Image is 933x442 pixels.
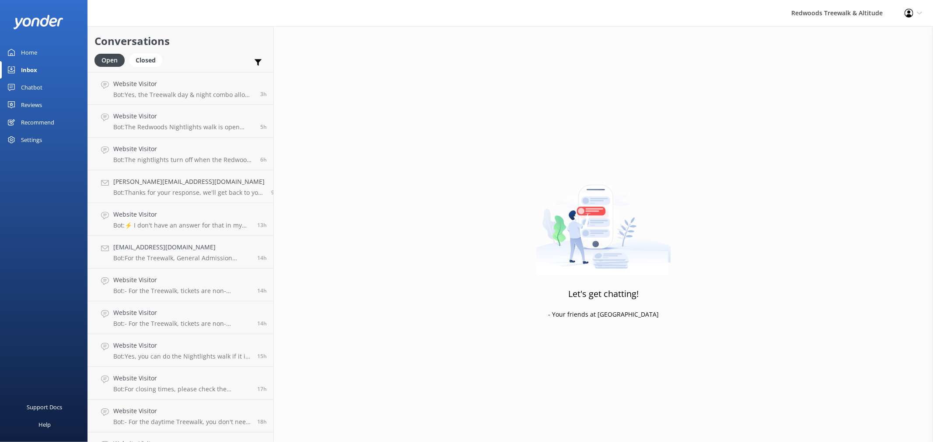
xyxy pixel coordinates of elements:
a: Website VisitorBot:- For the daytime Treewalk, you don't need to book in advance as it is General... [88,400,273,432]
p: Bot: The nightlights turn off when the Redwoods Nightlights closes. For specific closing times, p... [113,156,254,164]
div: Chatbot [21,79,42,96]
div: Help [38,416,51,433]
p: Bot: The Redwoods Nightlights walk is open daily, and the nightlights turn off when we close. For... [113,123,254,131]
p: Bot: For closing times, please check the website FAQs at [URL][DOMAIN_NAME]. [113,385,251,393]
a: Website VisitorBot:- For the Treewalk, tickets are non-refundable and non-transferable. However, ... [88,301,273,334]
div: Closed [129,54,162,67]
span: Oct 13 2025 06:25am (UTC +13:00) Pacific/Auckland [260,156,267,163]
h4: Website Visitor [113,373,251,383]
div: Recommend [21,114,54,131]
a: Website VisitorBot:For closing times, please check the website FAQs at [URL][DOMAIN_NAME].17h [88,367,273,400]
img: yonder-white-logo.png [13,15,63,29]
div: Reviews [21,96,42,114]
span: Oct 13 2025 03:32am (UTC +13:00) Pacific/Auckland [271,189,278,196]
img: artwork of a man stealing a conversation from at giant smartphone [536,166,671,276]
p: Bot: For the Treewalk, General Admission tickets are always available online and onsite. For nigh... [113,254,251,262]
h4: Website Visitor [113,111,254,121]
p: Bot: - For the Treewalk, tickets are non-refundable and non-transferable. However, tickets and pa... [113,287,251,295]
h4: [PERSON_NAME][EMAIL_ADDRESS][DOMAIN_NAME] [113,177,265,186]
h4: Website Visitor [113,275,251,285]
span: Oct 12 2025 10:25pm (UTC +13:00) Pacific/Auckland [257,287,267,294]
div: Open [94,54,125,67]
a: Closed [129,55,167,65]
a: Website VisitorBot:Yes, the Treewalk day & night combo allows for one entry during daylight hours... [88,72,273,105]
h3: Let's get chatting! [568,287,639,301]
span: Oct 12 2025 10:11pm (UTC +13:00) Pacific/Auckland [257,352,267,360]
div: Home [21,44,37,61]
a: Open [94,55,129,65]
div: Inbox [21,61,37,79]
p: Bot: ⚡ I don't have an answer for that in my knowledge base. Please try and rephrase your questio... [113,221,251,229]
a: [EMAIL_ADDRESS][DOMAIN_NAME]Bot:For the Treewalk, General Admission tickets are always available ... [88,236,273,269]
h4: Website Visitor [113,144,254,154]
p: Bot: - For the Treewalk, tickets are non-refundable and non-transferable. However, tickets and pa... [113,320,251,328]
p: Bot: Yes, the Treewalk day & night combo allows for one entry during daylight hours and one entry... [113,91,254,99]
p: Bot: Yes, you can do the Nightlights walk if it is raining. However, umbrellas cannot be used on ... [113,352,251,360]
a: Website VisitorBot:⚡ I don't have an answer for that in my knowledge base. Please try and rephras... [88,203,273,236]
span: Oct 13 2025 07:59am (UTC +13:00) Pacific/Auckland [260,123,267,131]
h4: Website Visitor [113,341,251,350]
span: Oct 12 2025 10:50pm (UTC +13:00) Pacific/Auckland [257,254,267,262]
h4: Website Visitor [113,406,251,416]
a: Website VisitorBot:Yes, you can do the Nightlights walk if it is raining. However, umbrellas cann... [88,334,273,367]
div: Support Docs [27,398,63,416]
span: Oct 12 2025 10:24pm (UTC +13:00) Pacific/Auckland [257,320,267,327]
span: Oct 12 2025 11:41pm (UTC +13:00) Pacific/Auckland [257,221,267,229]
span: Oct 13 2025 09:50am (UTC +13:00) Pacific/Auckland [260,90,267,98]
a: Website VisitorBot:The Redwoods Nightlights walk is open daily, and the nightlights turn off when... [88,105,273,138]
h4: Website Visitor [113,210,251,219]
h4: [EMAIL_ADDRESS][DOMAIN_NAME] [113,242,251,252]
h4: Website Visitor [113,308,251,318]
h4: Website Visitor [113,79,254,89]
a: [PERSON_NAME][EMAIL_ADDRESS][DOMAIN_NAME]Bot:Thanks for your response, we'll get back to you as s... [88,170,273,203]
p: Bot: Thanks for your response, we'll get back to you as soon as we can during opening hours. [113,189,265,197]
a: Website VisitorBot:- For the Treewalk, tickets are non-refundable and non-transferable. However, ... [88,269,273,301]
a: Website VisitorBot:The nightlights turn off when the Redwoods Nightlights closes. For specific cl... [88,138,273,170]
p: Bot: - For the daytime Treewalk, you don't need to book in advance as it is General Admission, an... [113,418,251,426]
div: Settings [21,131,42,148]
h2: Conversations [94,33,267,49]
span: Oct 12 2025 07:14pm (UTC +13:00) Pacific/Auckland [257,385,267,393]
span: Oct 12 2025 07:07pm (UTC +13:00) Pacific/Auckland [257,418,267,425]
p: - Your friends at [GEOGRAPHIC_DATA] [548,310,659,319]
